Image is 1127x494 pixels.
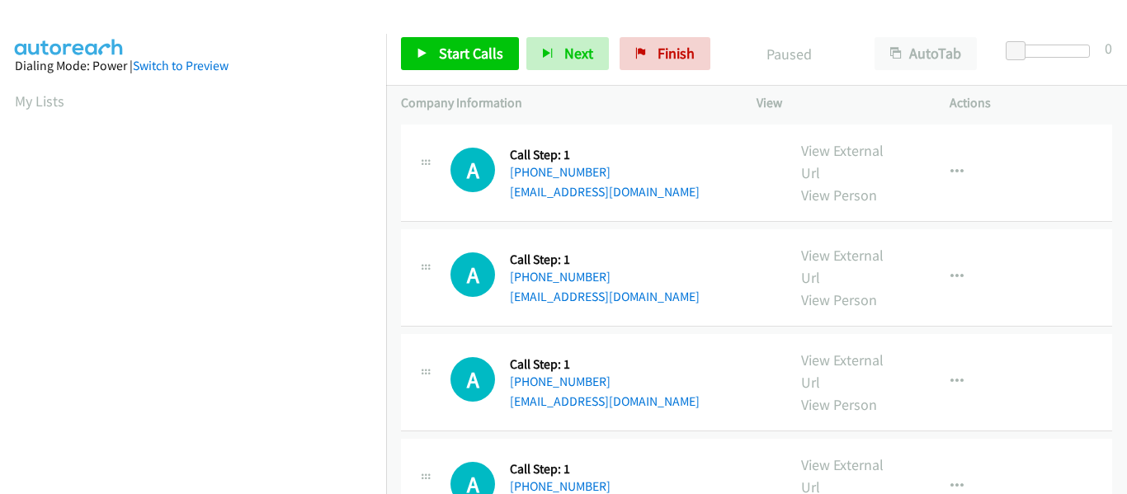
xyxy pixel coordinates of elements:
[801,186,877,205] a: View Person
[801,246,884,287] a: View External Url
[875,37,977,70] button: AutoTab
[658,44,695,63] span: Finish
[510,164,611,180] a: [PHONE_NUMBER]
[801,351,884,392] a: View External Url
[450,148,495,192] h1: A
[510,478,611,494] a: [PHONE_NUMBER]
[620,37,710,70] a: Finish
[450,357,495,402] h1: A
[950,93,1113,113] p: Actions
[510,147,700,163] h5: Call Step: 1
[510,374,611,389] a: [PHONE_NUMBER]
[733,43,845,65] p: Paused
[15,92,64,111] a: My Lists
[439,44,503,63] span: Start Calls
[510,252,700,268] h5: Call Step: 1
[450,252,495,297] h1: A
[801,141,884,182] a: View External Url
[133,58,229,73] a: Switch to Preview
[510,184,700,200] a: [EMAIL_ADDRESS][DOMAIN_NAME]
[510,289,700,304] a: [EMAIL_ADDRESS][DOMAIN_NAME]
[564,44,593,63] span: Next
[526,37,609,70] button: Next
[1105,37,1112,59] div: 0
[450,357,495,402] div: The call is yet to be attempted
[401,93,727,113] p: Company Information
[510,356,700,373] h5: Call Step: 1
[1014,45,1090,58] div: Delay between calls (in seconds)
[801,290,877,309] a: View Person
[450,148,495,192] div: The call is yet to be attempted
[510,461,700,478] h5: Call Step: 1
[15,56,371,76] div: Dialing Mode: Power |
[401,37,519,70] a: Start Calls
[757,93,920,113] p: View
[510,393,700,409] a: [EMAIL_ADDRESS][DOMAIN_NAME]
[450,252,495,297] div: The call is yet to be attempted
[510,269,611,285] a: [PHONE_NUMBER]
[801,395,877,414] a: View Person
